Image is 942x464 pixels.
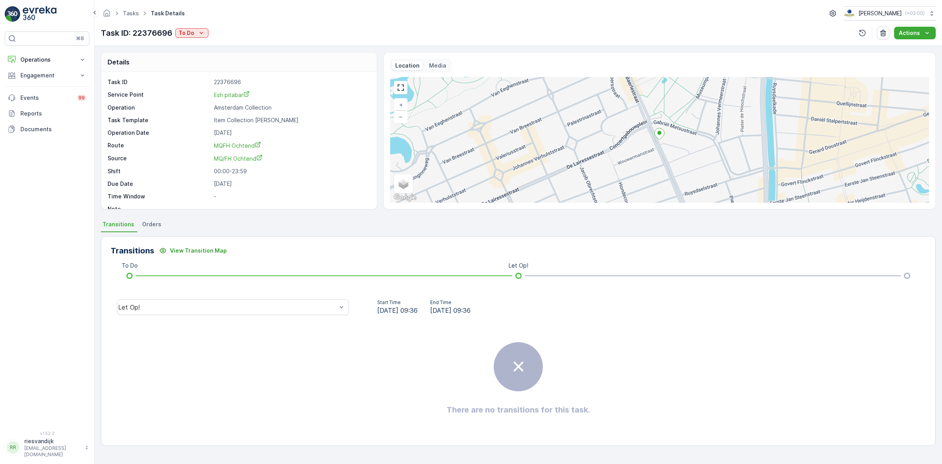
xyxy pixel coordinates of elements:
[24,445,81,458] p: [EMAIL_ADDRESS][DOMAIN_NAME]
[430,306,471,315] span: [DATE] 09:36
[392,193,418,203] img: Google
[429,62,446,70] p: Media
[395,62,420,70] p: Location
[399,113,403,120] span: −
[5,106,89,121] a: Reports
[154,244,232,257] button: View Transition Map
[7,441,19,454] div: RR
[399,101,403,108] span: +
[392,193,418,203] a: Open this area in Google Maps (opens a new window)
[395,111,407,123] a: Zoom Out
[20,94,72,102] p: Events
[214,104,369,112] p: Amsterdam Collection
[108,104,211,112] p: Operation
[108,167,211,175] p: Shift
[20,125,86,133] p: Documents
[905,10,925,17] p: ( +02:00 )
[447,404,590,416] h2: There are no transitions for this task.
[214,193,369,200] p: -
[122,262,138,270] p: To Do
[175,28,208,38] button: To Do
[377,299,418,306] p: Start Time
[5,437,89,458] button: RRriesvandijk[EMAIL_ADDRESS][DOMAIN_NAME]
[214,142,261,149] span: MQFH Ochtend
[108,141,211,150] p: Route
[108,154,211,163] p: Source
[108,57,130,67] p: Details
[844,6,936,20] button: [PERSON_NAME](+02:00)
[509,262,528,270] p: Let Op!
[377,306,418,315] span: [DATE] 09:36
[5,68,89,83] button: Engagement
[101,27,172,39] p: Task ID: 22376696
[23,6,57,22] img: logo_light-DOdMpM7g.png
[24,437,81,445] p: riesvandijk
[894,27,936,39] button: Actions
[214,92,250,98] span: Esh pitabar
[395,82,407,94] a: View Fullscreen
[108,91,211,99] p: Service Point
[108,193,211,200] p: Time Window
[899,29,920,37] p: Actions
[170,247,227,255] p: View Transition Map
[214,167,369,175] p: 00:00-23:59
[78,95,85,101] p: 99
[214,155,263,162] span: MQ/FH Ochtend
[5,90,89,106] a: Events99
[5,6,20,22] img: logo
[395,175,412,193] a: Layers
[111,245,154,257] p: Transitions
[108,129,211,137] p: Operation Date
[214,78,369,86] p: 22376696
[76,35,84,42] p: ⌘B
[102,12,111,18] a: Homepage
[214,129,369,137] p: [DATE]
[214,91,369,99] a: Esh pitabar
[395,99,407,111] a: Zoom In
[214,205,369,213] p: -
[108,78,211,86] p: Task ID
[214,141,369,150] a: MQFH Ochtend
[108,180,211,188] p: Due Date
[20,110,86,117] p: Reports
[5,431,89,436] span: v 1.52.2
[149,9,186,17] span: Task Details
[102,220,134,228] span: Transitions
[5,121,89,137] a: Documents
[123,10,139,17] a: Tasks
[20,72,74,79] p: Engagement
[179,29,194,37] p: To Do
[430,299,471,306] p: End Time
[858,9,902,17] p: [PERSON_NAME]
[214,154,369,163] a: MQ/FH Ochtend
[214,180,369,188] p: [DATE]
[214,116,369,124] p: Item Collection [PERSON_NAME]
[142,220,161,228] span: Orders
[844,9,855,18] img: basis-logo_rgb2x.png
[108,205,211,213] p: Note
[108,116,211,124] p: Task Template
[20,56,74,64] p: Operations
[118,304,337,311] div: Let Op!
[5,52,89,68] button: Operations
